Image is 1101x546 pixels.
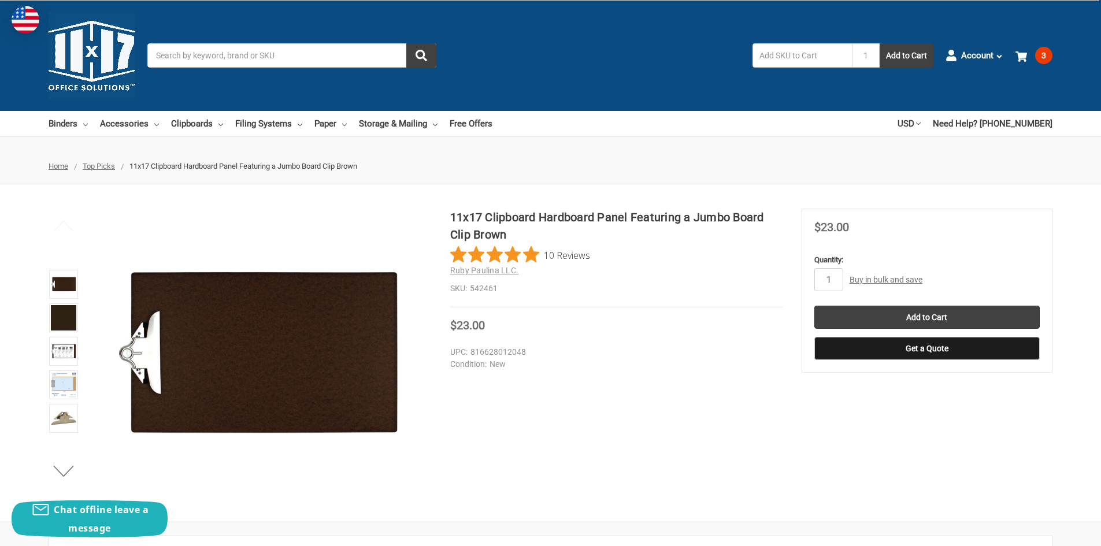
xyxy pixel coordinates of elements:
[83,162,115,170] a: Top Picks
[961,49,994,62] span: Account
[450,283,467,295] dt: SKU:
[814,220,849,234] span: $23.00
[752,43,852,68] input: Add SKU to Cart
[100,111,159,136] a: Accessories
[235,111,302,136] a: Filing Systems
[1035,47,1052,64] span: 3
[46,214,81,237] button: Previous
[51,406,76,431] img: 11x17 Clipboard Hardboard Panel Featuring a Jumbo Board Clip Brown
[171,111,223,136] a: Clipboards
[933,111,1052,136] a: Need Help? [PHONE_NUMBER]
[12,500,168,537] button: Chat offline leave a message
[49,111,88,136] a: Binders
[450,346,777,358] dd: 816628012048
[450,246,590,263] button: Rated 4.8 out of 5 stars from 10 reviews. Jump to reviews.
[450,209,783,243] h1: 11x17 Clipboard Hardboard Panel Featuring a Jumbo Board Clip Brown
[129,162,357,170] span: 11x17 Clipboard Hardboard Panel Featuring a Jumbo Board Clip Brown
[51,339,76,364] img: 11x17 Clipboard (542110)
[450,346,468,358] dt: UPC:
[359,111,438,136] a: Storage & Mailing
[450,358,487,370] dt: Condition:
[544,246,590,263] span: 10 Reviews
[51,372,76,398] img: 11x17 Clipboard Hardboard Panel Featuring a Jumbo Board Clip Brown
[946,40,1003,70] a: Account
[814,254,1040,266] label: Quantity:
[115,209,404,497] img: 11x17 Clipboard Hardboard Panel Featuring a Jumbo Board Clip Brown
[898,111,921,136] a: USD
[814,337,1040,360] button: Get a Quote
[54,503,149,534] span: Chat offline leave a message
[147,43,436,68] input: Search by keyword, brand or SKU
[1006,515,1101,546] iframe: Google Customer Reviews
[49,162,68,170] a: Home
[850,275,922,284] a: Buy in bulk and save
[49,12,135,99] img: 11x17.com
[450,318,485,332] span: $23.00
[450,283,783,295] dd: 542461
[46,459,81,482] button: Next
[12,6,39,34] img: duty and tax information for United States
[450,111,492,136] a: Free Offers
[314,111,347,136] a: Paper
[51,272,76,297] img: 11x17 Clipboard Hardboard Panel Featuring a Jumbo Board Clip Brown
[880,43,933,68] button: Add to Cart
[814,306,1040,329] input: Add to Cart
[51,305,76,330] img: 11x17 Clipboard Hardboard Panel Featuring a Jumbo Board Clip Brown
[450,358,777,370] dd: New
[1015,40,1052,70] a: 3
[450,266,518,275] a: Ruby Paulina LLC.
